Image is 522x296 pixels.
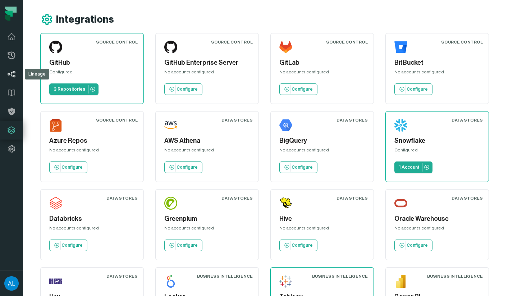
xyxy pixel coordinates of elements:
div: Business Intelligence [427,273,483,279]
img: avatar of Adi Levhar [4,276,19,291]
h5: Greenplum [164,214,250,224]
p: Configure [407,242,428,248]
h5: AWS Athena [164,136,250,146]
div: Source Control [96,39,138,45]
p: Configure [407,86,428,92]
img: BigQuery [279,119,292,132]
div: Lineage [25,69,49,79]
h5: Databricks [49,214,135,224]
div: Data Stores [221,195,253,201]
div: No accounts configured [279,69,365,78]
p: Configure [177,86,198,92]
img: AWS Athena [164,119,177,132]
div: No accounts configured [279,147,365,156]
div: Data Stores [106,195,138,201]
div: No accounts configured [49,225,135,234]
a: Configure [49,161,87,173]
img: BitBucket [394,41,407,54]
img: Hex [49,275,62,288]
a: Configure [164,161,202,173]
h5: GitHub Enterprise Server [164,58,250,68]
div: No accounts configured [164,147,250,156]
a: Configure [49,240,87,251]
img: Hive [279,197,292,210]
a: Configure [279,240,317,251]
p: Configure [61,242,83,248]
div: Data Stores [452,117,483,123]
div: Business Intelligence [197,273,253,279]
div: Source Control [441,39,483,45]
div: No accounts configured [394,225,480,234]
div: Configured [49,69,135,78]
a: Configure [394,240,432,251]
div: No accounts configured [49,147,135,156]
img: Power BI [394,275,407,288]
p: Configure [292,164,313,170]
h5: BitBucket [394,58,480,68]
div: Data Stores [106,273,138,279]
a: 1 Account [394,161,432,173]
h5: Oracle Warehouse [394,214,480,224]
a: Configure [394,83,432,95]
h5: GitHub [49,58,135,68]
p: Configure [61,164,83,170]
div: Source Control [211,39,253,45]
img: GitLab [279,41,292,54]
div: Source Control [326,39,368,45]
img: Oracle Warehouse [394,197,407,210]
img: GitHub Enterprise Server [164,41,177,54]
img: GitHub [49,41,62,54]
h5: Snowflake [394,136,480,146]
div: No accounts configured [164,225,250,234]
div: Data Stores [336,195,368,201]
h5: Azure Repos [49,136,135,146]
a: Configure [279,161,317,173]
img: Greenplum [164,197,177,210]
p: Configure [292,242,313,248]
a: 3 Repositories [49,83,99,95]
img: Looker [164,275,177,288]
h1: Integrations [56,13,114,26]
div: Source Control [96,117,138,123]
img: Databricks [49,197,62,210]
div: No accounts configured [164,69,250,78]
a: Configure [164,240,202,251]
p: Configure [177,164,198,170]
div: Data Stores [221,117,253,123]
h5: GitLab [279,58,365,68]
div: Business Intelligence [312,273,368,279]
h5: BigQuery [279,136,365,146]
div: No accounts configured [279,225,365,234]
div: Data Stores [336,117,368,123]
a: Configure [164,83,202,95]
img: Snowflake [394,119,407,132]
a: Configure [279,83,317,95]
p: Configure [292,86,313,92]
img: Tableau [279,275,292,288]
div: Configured [394,147,480,156]
div: Data Stores [452,195,483,201]
p: 1 Account [399,164,419,170]
div: No accounts configured [394,69,480,78]
img: Azure Repos [49,119,62,132]
p: 3 Repositories [54,86,85,92]
p: Configure [177,242,198,248]
h5: Hive [279,214,365,224]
